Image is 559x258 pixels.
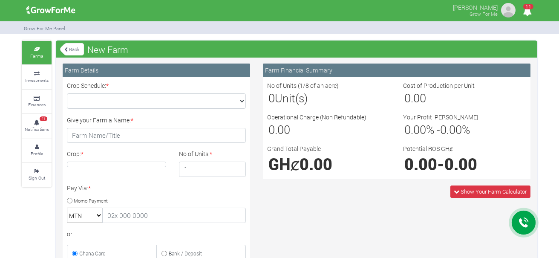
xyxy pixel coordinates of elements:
[267,113,366,122] label: Operational Charge (Non Refundable)
[404,122,426,137] span: 0.00
[24,25,65,32] small: Grow For Me Panel
[23,2,78,19] img: growforme image
[461,188,527,195] span: Show Your Farm Calculator
[22,90,52,113] a: Finances
[67,229,246,238] div: or
[519,8,536,16] a: 11
[500,2,517,19] img: growforme image
[22,41,52,64] a: Farms
[63,64,250,77] div: Farm Details
[40,116,47,122] span: 11
[67,128,246,143] input: Farm Name/Title
[25,77,49,83] small: Investments
[263,64,530,77] div: Farm Financial Summary
[67,183,91,192] label: Pay Via:
[22,65,52,89] a: Investments
[403,144,453,153] label: Potential ROS GHȼ
[30,53,43,59] small: Farms
[169,250,202,257] small: Bank / Deposit
[22,139,52,162] a: Profile
[67,149,84,158] label: Crop:
[79,250,106,257] small: Ghana Card
[179,149,212,158] label: No of Units:
[404,154,437,174] span: 0.00
[523,4,533,9] span: 11
[403,113,478,122] label: Your Profit [PERSON_NAME]
[267,144,321,153] label: Grand Total Payable
[28,101,46,107] small: Finances
[67,198,72,203] input: Momo Payment
[404,123,525,136] h3: % - %
[72,251,78,256] input: Ghana Card
[444,154,477,174] span: 0.00
[67,116,133,125] label: Give your Farm a Name:
[519,2,536,21] i: Notifications
[268,91,389,105] h3: Unit(s)
[470,11,498,17] small: Grow For Me
[22,163,52,186] a: Sign Out
[74,197,108,203] small: Momo Payment
[25,126,49,132] small: Notifications
[404,90,426,105] span: 0.00
[403,81,475,90] label: Cost of Production per Unit
[67,81,109,90] label: Crop Schedule:
[440,122,462,137] span: 0.00
[22,114,52,138] a: 11 Notifications
[267,81,339,90] label: No of Units (1/8 of an acre)
[161,251,167,256] input: Bank / Deposit
[268,122,290,137] span: 0.00
[268,154,389,174] h1: GHȼ
[404,154,525,174] h1: -
[453,2,498,12] p: [PERSON_NAME]
[102,208,246,223] input: 02x 000 0000
[268,90,275,105] span: 0
[29,175,45,181] small: Sign Out
[60,42,84,56] a: Back
[31,151,43,157] small: Profile
[85,41,130,58] span: New Farm
[300,154,332,174] span: 0.00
